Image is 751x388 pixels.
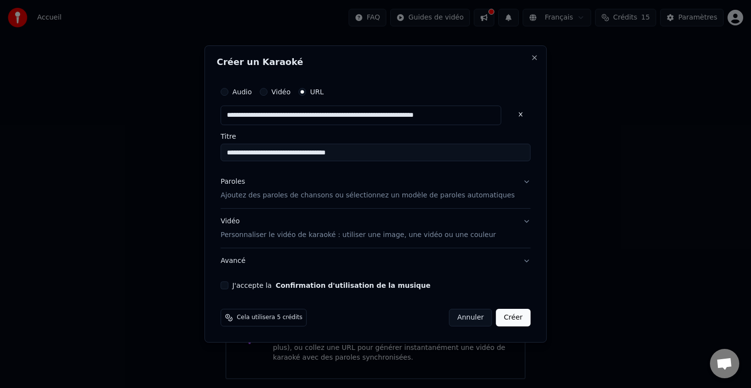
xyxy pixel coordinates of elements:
[221,209,530,248] button: VidéoPersonnaliser le vidéo de karaoké : utiliser une image, une vidéo ou une couleur
[449,309,492,326] button: Annuler
[496,309,530,326] button: Créer
[276,282,431,289] button: J'accepte la
[221,230,496,240] p: Personnaliser le vidéo de karaoké : utiliser une image, une vidéo ou une couleur
[217,58,534,66] h2: Créer un Karaoké
[237,314,302,322] span: Cela utilisera 5 crédits
[221,177,245,187] div: Paroles
[232,282,430,289] label: J'accepte la
[221,191,515,200] p: Ajoutez des paroles de chansons ou sélectionnez un modèle de paroles automatiques
[310,88,324,95] label: URL
[221,169,530,208] button: ParolesAjoutez des paroles de chansons ou sélectionnez un modèle de paroles automatiques
[271,88,290,95] label: Vidéo
[232,88,252,95] label: Audio
[221,248,530,274] button: Avancé
[221,216,496,240] div: Vidéo
[221,133,530,140] label: Titre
